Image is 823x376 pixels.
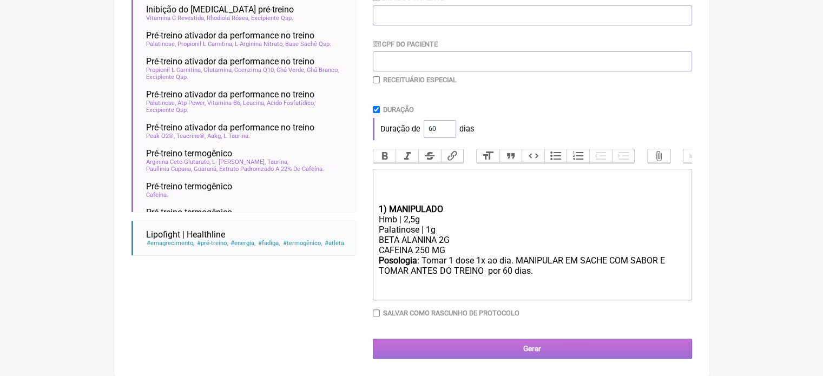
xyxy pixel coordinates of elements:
[203,67,233,74] span: Glutamina
[207,15,249,22] span: Rhodiola Rósea
[373,149,396,163] button: Bold
[146,133,175,140] span: Peak O2®
[146,41,176,48] span: Palatinose
[683,149,706,163] button: Undo
[207,133,222,140] span: Aakg
[396,149,418,163] button: Italic
[146,240,195,247] span: emagrecimento
[285,41,331,48] span: Base Sachê Qsp
[276,67,305,74] span: Chá Verde
[418,149,441,163] button: Strikethrough
[567,149,589,163] button: Numbers
[648,149,670,163] button: Attach Files
[146,100,176,107] span: Palatinose
[146,229,225,240] span: Lipofight | Healthline
[146,166,324,173] span: Paullinia Cupana, Guaraná, Extrato Padronizado A 22% De Cafeína
[146,74,188,81] span: Excipiente Qsp
[146,4,294,15] span: Inibição do [MEDICAL_DATA] pré-treino
[499,149,522,163] button: Quote
[383,105,414,114] label: Duração
[383,309,519,317] label: Salvar como rascunho de Protocolo
[441,149,464,163] button: Link
[146,181,232,192] span: Pré-treino termogênico
[380,124,420,134] span: Duração de
[223,133,250,140] span: L Taurina
[612,149,635,163] button: Increase Level
[176,133,206,140] span: Teacrine®
[146,30,314,41] span: Pré-treino ativador da performance no treino
[146,89,314,100] span: Pré-treino ativador da performance no treino
[258,240,280,247] span: fadiga
[378,235,686,255] div: BETA ALANINA 2G CAFEINA 250 MG
[589,149,612,163] button: Decrease Level
[235,41,284,48] span: L-Arginina Nitrato
[544,149,567,163] button: Bullets
[282,240,322,247] span: termogênico
[177,41,233,48] span: Propionil L Carnitina
[146,159,210,166] span: Arginina Ceto-Glutarato
[373,40,438,48] label: CPF do Paciente
[196,240,228,247] span: pré-treino
[378,204,443,214] strong: 1) MANIPULADO
[212,159,266,166] span: L- [PERSON_NAME]
[378,225,686,235] div: Palatinose | 1g
[267,159,288,166] span: Taurina
[267,100,315,107] span: Acido Fosfatídico
[230,240,256,247] span: energia
[378,255,686,296] div: : Tomar 1 dose 1x ao dia. MANIPULAR EM SACHE COM SABOR E TOMAR ANTES DO TREINO por 60 dias.
[146,67,202,74] span: Propionil L Carnitina
[146,107,188,114] span: Excipiente Qsp
[378,255,417,266] strong: Posologia
[383,76,457,84] label: Receituário Especial
[146,207,232,217] span: Pré-treino termogênico
[146,15,205,22] span: Vitamina C Revestida
[307,67,339,74] span: Chá Branco
[373,339,692,359] input: Gerar
[177,100,206,107] span: Atp Power
[146,122,314,133] span: Pré-treino ativador da performance no treino
[146,148,232,159] span: Pré-treino termogênico
[477,149,499,163] button: Heading
[522,149,544,163] button: Code
[146,192,168,199] span: Cafeína
[207,100,241,107] span: Vitamina B6
[378,214,686,225] div: Hmb | 2,5g
[251,15,293,22] span: Excipiente Qsp
[459,124,474,134] span: dias
[146,56,314,67] span: Pré-treino ativador da performance no treino
[324,240,346,247] span: atleta
[243,100,265,107] span: Leucina
[234,67,275,74] span: Coenzima Q10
